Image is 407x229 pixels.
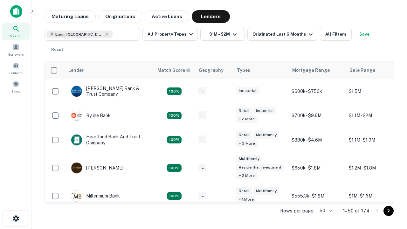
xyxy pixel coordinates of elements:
[354,28,375,41] button: Save your search to get updates of matches that match your search criteria.
[10,33,22,38] span: Search
[288,103,346,128] td: $700k - $9.6M
[236,187,252,195] div: Retail
[247,28,317,41] button: Originated Last 6 Months
[236,155,262,163] div: Multifamily
[236,164,284,171] div: Residential Investment
[253,107,276,114] div: Industrial
[10,5,22,18] img: capitalize-icon.png
[375,178,407,209] iframe: Chat Widget
[253,187,279,195] div: Multifamily
[71,162,123,174] div: [PERSON_NAME]
[346,152,403,184] td: $1.2M - $1.8M
[199,66,224,74] div: Geography
[288,79,346,103] td: $600k - $750k
[71,135,82,145] img: picture
[45,10,96,23] button: Maturing Loans
[198,87,206,94] div: IL
[349,66,375,74] div: Sale Range
[320,28,352,41] button: All Filters
[346,128,403,152] td: $1.1M - $1.9M
[68,66,84,74] div: Lender
[195,61,233,79] th: Geography
[346,61,403,79] th: Sale Range
[167,192,182,200] div: Matching Properties: 16, hasApolloMatch: undefined
[346,184,403,208] td: $1M - $1.6M
[233,61,288,79] th: Types
[71,191,82,201] img: picture
[288,61,346,79] th: Mortgage Range
[236,196,256,203] div: + 1 more
[71,86,147,97] div: [PERSON_NAME] Bank & Trust Company
[157,67,189,74] h6: Match Score
[198,164,206,171] div: IL
[2,59,30,77] a: Contacts
[236,140,258,147] div: + 3 more
[55,31,103,37] span: Elgin, [GEOGRAPHIC_DATA], [GEOGRAPHIC_DATA]
[236,115,257,123] div: + 2 more
[71,86,82,97] img: picture
[252,31,314,38] div: Originated Last 6 Months
[142,28,198,41] button: All Property Types
[343,207,369,215] p: 1–50 of 174
[192,10,230,23] button: Lenders
[2,78,30,95] a: Saved
[71,190,120,202] div: Millennium Bank
[236,172,257,179] div: + 2 more
[167,136,182,144] div: Matching Properties: 20, hasApolloMatch: undefined
[2,41,30,58] a: Borrowers
[280,207,314,215] p: Rows per page:
[71,134,147,145] div: Heartland Bank And Trust Company
[71,163,82,173] img: picture
[253,131,279,139] div: Multifamily
[2,23,30,40] a: Search
[71,110,111,121] div: Byline Bank
[8,52,24,57] span: Borrowers
[288,152,346,184] td: $650k - $1.8M
[346,79,403,103] td: $1.5M
[167,164,182,172] div: Matching Properties: 24, hasApolloMatch: undefined
[198,192,206,199] div: IL
[157,67,190,74] div: Capitalize uses an advanced AI algorithm to match your search with the best lender. The match sco...
[47,43,67,56] button: Reset
[317,206,333,215] div: 50
[236,87,259,94] div: Industrial
[154,61,195,79] th: Capitalize uses an advanced AI algorithm to match your search with the best lender. The match sco...
[198,135,206,143] div: IL
[288,128,346,152] td: $880k - $4.6M
[292,66,330,74] div: Mortgage Range
[98,10,142,23] button: Originations
[237,66,250,74] div: Types
[10,70,22,75] span: Contacts
[346,103,403,128] td: $1.1M - $2M
[65,61,154,79] th: Lender
[11,89,21,94] span: Saved
[198,111,206,119] div: IL
[167,112,182,120] div: Matching Properties: 18, hasApolloMatch: undefined
[236,107,252,114] div: Retail
[383,206,394,216] button: Go to next page
[288,184,346,208] td: $555.3k - $1.8M
[236,131,252,139] div: Retail
[145,10,189,23] button: Active Loans
[71,110,82,121] img: picture
[200,28,245,41] button: $1M - $2M
[167,87,182,95] div: Matching Properties: 28, hasApolloMatch: undefined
